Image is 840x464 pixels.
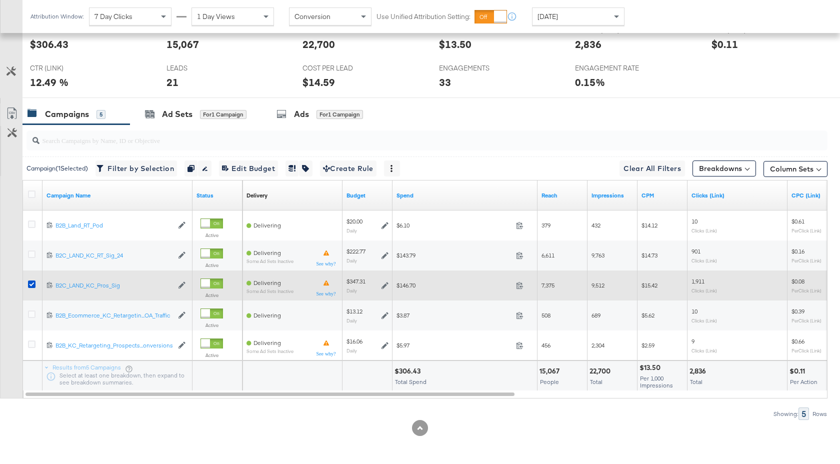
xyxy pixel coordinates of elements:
div: 15,067 [166,37,199,51]
div: $13.12 [346,307,362,315]
sub: Clicks (Link) [691,287,717,293]
span: Delivering [253,339,281,346]
span: $2.59 [641,341,654,349]
div: $222.77 [346,247,365,255]
button: Clear All Filters [619,160,685,176]
span: $0.08 [791,277,804,285]
div: 2,836 [575,37,601,51]
a: B2B_Ecommerce_KC_Retargetin...OA_Traffic [55,311,173,320]
div: $16.06 [346,337,362,345]
sub: Per Click (Link) [791,227,821,233]
div: 2,836 [689,366,709,376]
span: Delivering [253,249,281,256]
div: Rows [812,410,827,417]
div: for 1 Campaign [316,110,363,119]
span: 9,763 [591,251,604,259]
div: 22,700 [302,37,335,51]
span: Conversion [294,12,330,21]
div: Ad Sets [162,108,192,120]
a: The number of times your ad was served. On mobile apps an ad is counted as served the first time ... [591,191,633,199]
span: Per Action [790,378,817,385]
div: $347.31 [346,277,365,285]
sub: Daily [346,227,357,233]
span: $143.79 [396,251,512,259]
span: $0.16 [791,247,804,255]
div: 12.49 % [30,75,68,89]
span: $14.12 [641,221,657,229]
label: Active [200,322,223,328]
span: $5.62 [641,311,654,319]
span: People [540,378,559,385]
span: $5.97 [396,341,512,349]
span: 9,512 [591,281,604,289]
sub: Per Click (Link) [791,257,821,263]
sub: Clicks (Link) [691,347,717,353]
span: 10 [691,217,697,225]
div: Showing: [773,410,798,417]
span: Total Spend [395,378,426,385]
div: 33 [439,75,451,89]
sub: Per Click (Link) [791,287,821,293]
span: Delivering [253,279,281,286]
div: $306.43 [394,366,423,376]
label: Use Unified Attribution Setting: [376,12,470,21]
div: $0.11 [711,37,738,51]
sub: Clicks (Link) [691,317,717,323]
div: Campaign ( 1 Selected) [26,164,88,173]
span: 7,375 [541,281,554,289]
span: ENGAGEMENTS [439,63,514,73]
div: $14.59 [302,75,335,89]
span: 379 [541,221,550,229]
span: $6.10 [396,221,512,229]
sub: Some Ad Sets Inactive [246,348,293,354]
a: Reflects the ability of your Ad Campaign to achieve delivery based on ad states, schedule and bud... [246,191,267,199]
sub: Some Ad Sets Inactive [246,258,293,264]
span: [DATE] [537,12,558,21]
a: The total amount spent to date. [396,191,533,199]
span: $0.66 [791,337,804,345]
span: $15.42 [641,281,657,289]
div: B2B_KC_Retargeting_Prospects...onversions [55,341,173,349]
div: $0.11 [789,366,808,376]
label: Active [200,292,223,298]
div: Campaigns [45,108,89,120]
a: The maximum amount you're willing to spend on your ads, on average each day or over the lifetime ... [346,191,388,199]
button: Breakdowns [692,160,756,176]
span: 1 Day Views [197,12,235,21]
a: B2C_LAND_KC_Pros_Sig [55,281,173,290]
span: 508 [541,311,550,319]
sub: Daily [346,347,357,353]
label: Active [200,232,223,238]
sub: Daily [346,317,357,323]
button: Create Rule [320,160,376,176]
div: B2B_Land_RT_Pod [55,221,173,229]
button: Edit Budget [219,160,278,176]
span: LEADS [166,63,241,73]
div: Ads [294,108,309,120]
span: 456 [541,341,550,349]
a: B2C_LAND_KC_RT_Sig_24 [55,251,173,260]
span: Total [690,378,702,385]
div: Attribution Window: [30,13,84,20]
span: $0.61 [791,217,804,225]
span: 432 [591,221,600,229]
sub: Some Ad Sets Inactive [246,288,293,294]
span: Clear All Filters [623,162,681,175]
span: 1,911 [691,277,704,285]
span: Total [590,378,602,385]
div: 15,067 [539,366,562,376]
div: Delivery [246,191,267,199]
label: Active [200,352,223,358]
a: Shows the current state of your Ad Campaign. [196,191,238,199]
span: $0.39 [791,307,804,315]
sub: Daily [346,287,357,293]
span: Delivering [253,221,281,229]
button: Filter by Selection [95,160,177,176]
span: 7 Day Clicks [94,12,132,21]
div: $306.43 [30,37,68,51]
a: The number of clicks on links appearing on your ad or Page that direct people to your sites off F... [691,191,783,199]
label: Active [200,262,223,268]
a: The number of people your ad was served to. [541,191,583,199]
